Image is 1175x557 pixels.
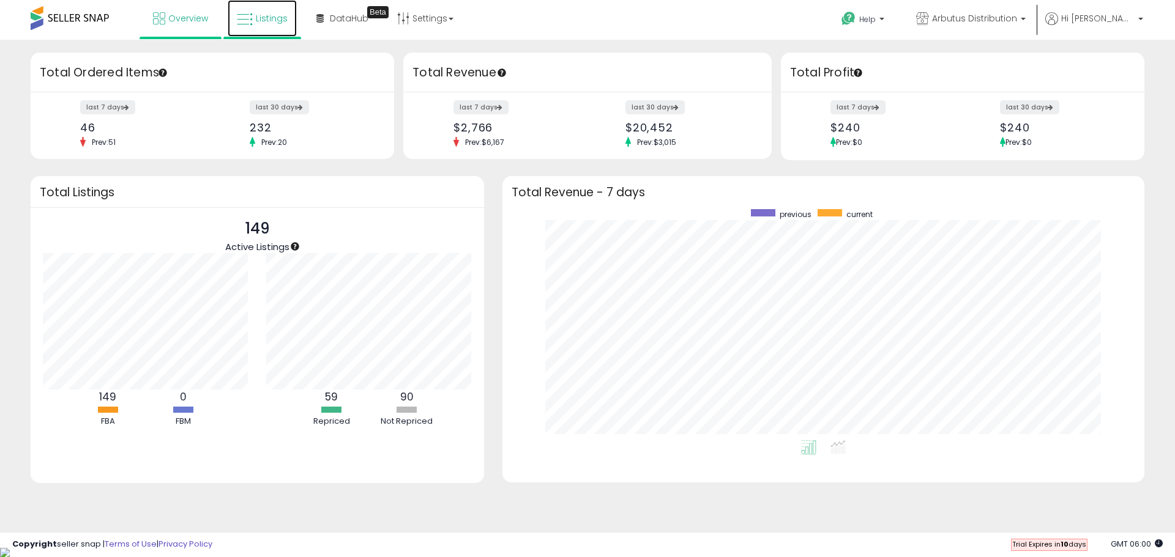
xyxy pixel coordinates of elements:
span: Arbutus Distribution [932,12,1017,24]
span: Overview [168,12,208,24]
label: last 7 days [453,100,509,114]
span: Prev: 20 [255,137,293,147]
label: last 30 days [1000,100,1059,114]
a: Privacy Policy [159,538,212,550]
span: 2025-10-7 06:00 GMT [1111,538,1163,550]
span: Prev: 51 [86,137,122,147]
b: 90 [400,389,414,404]
div: $240 [1000,121,1123,134]
div: Tooltip anchor [289,241,300,252]
label: last 30 days [625,100,685,114]
div: seller snap | | [12,539,212,550]
span: Active Listings [225,240,289,253]
div: FBA [71,416,144,427]
b: 149 [99,389,116,404]
h3: Total Listings [40,188,475,197]
span: Prev: $0 [836,137,862,147]
div: FBM [146,416,220,427]
div: Not Repriced [370,416,444,427]
span: Help [859,14,876,24]
label: last 30 days [250,100,309,114]
h3: Total Revenue - 7 days [512,188,1135,197]
div: $20,452 [625,121,750,134]
span: DataHub [330,12,368,24]
span: current [846,209,873,219]
div: $2,766 [453,121,578,134]
i: Get Help [841,11,856,26]
div: Tooltip anchor [852,67,864,78]
span: Trial Expires in days [1012,539,1086,549]
b: 10 [1061,539,1069,549]
div: Tooltip anchor [157,67,168,78]
span: Hi [PERSON_NAME] [1061,12,1135,24]
h3: Total Profit [790,64,1135,81]
div: 46 [80,121,203,134]
strong: Copyright [12,538,57,550]
span: previous [780,209,811,219]
span: Prev: $3,015 [631,137,682,147]
div: Repriced [295,416,368,427]
div: 232 [250,121,373,134]
b: 59 [325,389,338,404]
label: last 7 days [830,100,886,114]
a: Terms of Use [105,538,157,550]
span: Prev: $0 [1005,137,1032,147]
h3: Total Revenue [412,64,763,81]
div: Tooltip anchor [496,67,507,78]
div: Tooltip anchor [367,6,389,18]
span: Listings [256,12,288,24]
b: 0 [180,389,187,404]
h3: Total Ordered Items [40,64,385,81]
div: $240 [830,121,953,134]
label: last 7 days [80,100,135,114]
span: Prev: $6,167 [459,137,510,147]
p: 149 [225,217,289,240]
a: Hi [PERSON_NAME] [1045,12,1143,40]
a: Help [832,2,897,40]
